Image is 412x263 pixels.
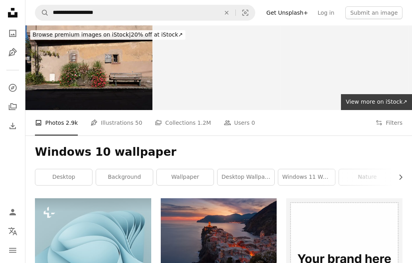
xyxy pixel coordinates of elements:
[90,110,142,135] a: Illustrations 50
[236,5,255,20] button: Visual search
[375,110,402,135] button: Filters
[218,5,235,20] button: Clear
[339,169,396,185] a: nature
[345,6,402,19] button: Submit an image
[96,169,153,185] a: background
[5,44,21,60] a: Illustrations
[5,204,21,220] a: Log in / Sign up
[35,169,92,185] a: desktop
[5,223,21,239] button: Language
[346,99,407,105] span: View more on iStock ↗
[341,94,412,110] a: View more on iStock↗
[35,5,255,21] form: Find visuals sitewide
[33,31,131,38] span: Browse premium images on iStock |
[218,169,274,185] a: desktop wallpaper
[157,169,214,185] a: wallpaper
[35,5,49,20] button: Search Unsplash
[5,25,21,41] a: Photos
[262,6,313,19] a: Get Unsplash+
[224,110,255,135] a: Users 0
[313,6,339,19] a: Log in
[155,110,211,135] a: Collections 1.2M
[5,80,21,96] a: Explore
[161,233,277,240] a: aerial view of village on mountain cliff during orange sunset
[30,30,185,40] div: 20% off at iStock ↗
[5,242,21,258] button: Menu
[393,169,402,185] button: scroll list to the right
[5,118,21,134] a: Download History
[25,25,152,110] img: Mittelbergheim, France - 09 10 2020: Alsatian Vineyard. Close up of a wall with two small windows...
[251,118,255,127] span: 0
[35,145,402,159] h1: Windows 10 wallpaper
[278,169,335,185] a: windows 11 wallpaper
[135,118,142,127] span: 50
[5,99,21,115] a: Collections
[25,25,190,44] a: Browse premium images on iStock|20% off at iStock↗
[35,227,151,234] a: background pattern
[197,118,211,127] span: 1.2M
